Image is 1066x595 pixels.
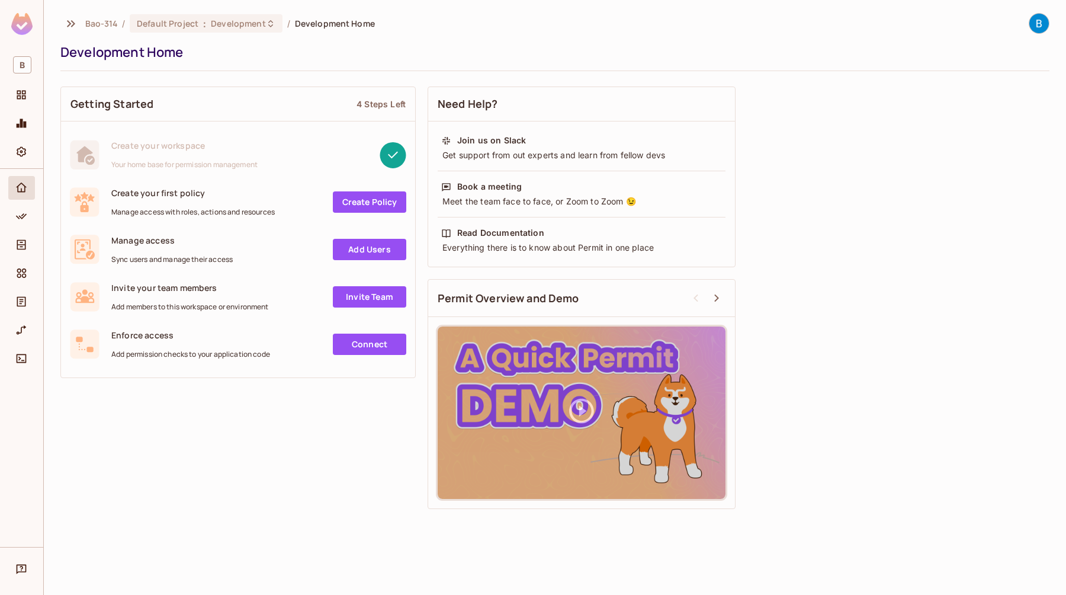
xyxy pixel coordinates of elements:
span: Enforce access [111,330,270,341]
span: Development [211,18,265,29]
span: Create your first policy [111,187,275,199]
span: B [13,56,31,73]
div: Policy [8,204,35,228]
a: Invite Team [333,286,406,308]
img: Bảo Bùi [1029,14,1049,33]
div: Elements [8,261,35,285]
span: Add members to this workspace or environment [111,302,269,312]
div: Everything there is to know about Permit in one place [441,242,722,254]
span: Manage access [111,235,233,246]
span: Sync users and manage their access [111,255,233,264]
span: Permit Overview and Demo [438,291,579,306]
div: URL Mapping [8,318,35,342]
span: the active workspace [85,18,117,29]
span: Your home base for permission management [111,160,258,169]
div: Settings [8,140,35,164]
div: Development Home [60,43,1043,61]
span: Add permission checks to your application code [111,350,270,359]
span: Need Help? [438,97,498,111]
div: Help & Updates [8,557,35,581]
li: / [122,18,125,29]
a: Connect [333,334,406,355]
a: Add Users [333,239,406,260]
div: Monitoring [8,111,35,135]
span: Getting Started [70,97,153,111]
a: Create Policy [333,191,406,213]
span: Invite your team members [111,282,269,293]
div: Directory [8,233,35,257]
div: Connect [8,347,35,370]
div: Book a meeting [457,181,522,193]
div: Read Documentation [457,227,544,239]
div: Home [8,176,35,200]
img: SReyMgAAAABJRU5ErkJggg== [11,13,33,35]
div: Projects [8,83,35,107]
div: Get support from out experts and learn from fellow devs [441,149,722,161]
span: Default Project [137,18,198,29]
span: Manage access with roles, actions and resources [111,207,275,217]
div: Join us on Slack [457,135,526,146]
span: : [203,19,207,28]
div: Audit Log [8,290,35,314]
div: 4 Steps Left [357,98,406,110]
span: Create your workspace [111,140,258,151]
span: Development Home [295,18,375,29]
div: Workspace: Bao-314 [8,52,35,78]
li: / [287,18,290,29]
div: Meet the team face to face, or Zoom to Zoom 😉 [441,196,722,207]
